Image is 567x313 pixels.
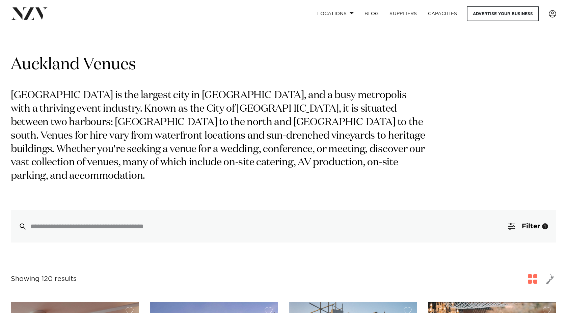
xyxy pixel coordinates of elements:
[500,210,556,243] button: Filter1
[11,274,77,284] div: Showing 120 results
[384,6,422,21] a: SUPPLIERS
[423,6,463,21] a: Capacities
[312,6,359,21] a: Locations
[11,7,48,20] img: nzv-logo.png
[467,6,539,21] a: Advertise your business
[11,54,556,76] h1: Auckland Venues
[11,89,428,183] p: [GEOGRAPHIC_DATA] is the largest city in [GEOGRAPHIC_DATA], and a busy metropolis with a thriving...
[522,223,540,230] span: Filter
[359,6,384,21] a: BLOG
[542,223,548,229] div: 1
